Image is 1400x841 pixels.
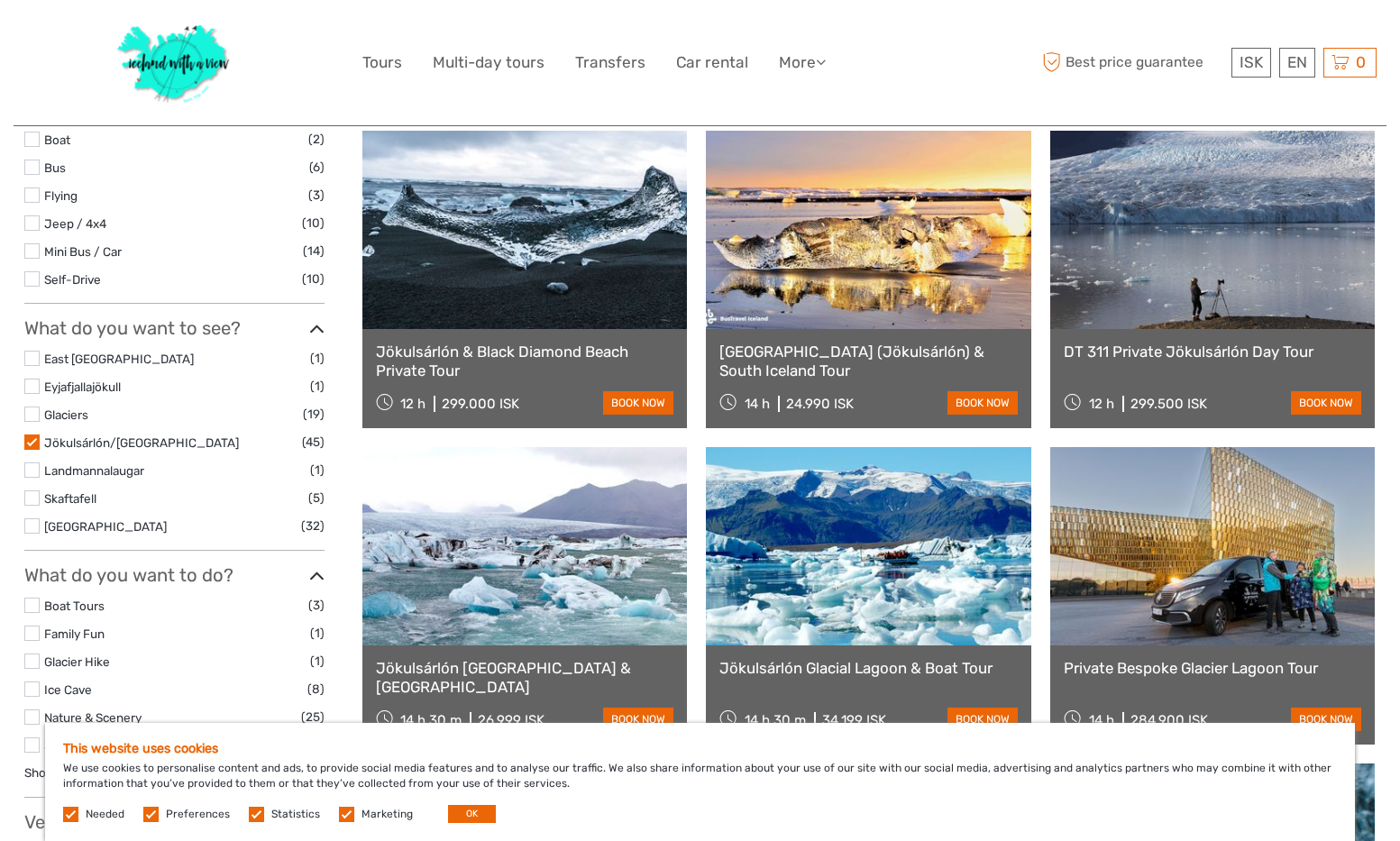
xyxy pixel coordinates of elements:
label: Preferences [166,807,230,822]
img: 1077-ca632067-b948-436b-9c7a-efe9894e108b_logo_big.jpg [108,14,240,112]
span: Best price guarantee [1039,48,1227,78]
span: 14 h [1089,712,1114,728]
label: Statistics [271,807,320,822]
span: 14 h 30 m [400,712,462,728]
a: [GEOGRAPHIC_DATA] (Jökulsárlón) & South Iceland Tour [719,343,1018,379]
span: (6) [309,157,325,178]
a: Nature & Scenery [44,710,142,725]
span: 14 h 30 m [745,712,806,728]
span: (32) [301,516,325,536]
div: We use cookies to personalise content and ads, to provide social media features and to analyse ou... [45,723,1355,841]
div: 26.999 ISK [478,712,544,728]
a: Jökulsárlón [GEOGRAPHIC_DATA] & [GEOGRAPHIC_DATA] [376,659,674,696]
a: Jeep / 4x4 [44,216,106,231]
a: Private Bespoke Glacier Lagoon Tour [1064,659,1362,677]
div: EN [1279,48,1315,78]
span: 14 h [745,396,770,412]
a: [GEOGRAPHIC_DATA] [44,519,167,534]
span: (2) [308,129,325,150]
a: Skaftafell [44,491,96,506]
h3: What do you want to see? [24,317,325,339]
div: 34.199 ISK [822,712,886,728]
a: More [779,50,826,76]
span: 0 [1353,53,1368,71]
a: Glaciers [44,407,88,422]
label: Needed [86,807,124,822]
div: 284.900 ISK [1130,712,1208,728]
span: (1) [310,623,325,644]
a: Ice Cave [44,682,92,697]
a: book now [947,391,1018,415]
a: book now [1291,708,1361,731]
h3: What do you want to do? [24,564,325,586]
button: Open LiveChat chat widget [207,28,229,50]
span: 12 h [400,396,425,412]
span: 12 h [1089,396,1114,412]
a: Bus [44,160,66,175]
span: (3) [308,185,325,206]
span: (1) [310,460,325,480]
div: 24.990 ISK [786,396,854,412]
span: ISK [1240,53,1263,71]
span: (14) [303,241,325,261]
a: book now [603,708,673,731]
div: 299.500 ISK [1130,396,1207,412]
div: 299.000 ISK [442,396,519,412]
span: (10) [302,269,325,289]
a: Tours [362,50,402,76]
span: (5) [308,488,325,508]
span: (1) [310,348,325,369]
a: Landmannalaugar [44,463,144,478]
a: Boat [44,133,70,147]
span: (8) [307,679,325,699]
a: Glacier Hike [44,654,110,669]
a: Eyjafjallajökull [44,379,121,394]
a: DT 311 Private Jökulsárlón Day Tour [1064,343,1362,361]
span: (19) [303,404,325,425]
h3: Verified Operators [24,811,325,833]
span: (45) [302,432,325,452]
label: Marketing [361,807,413,822]
span: (1) [310,651,325,672]
a: book now [947,708,1018,731]
a: Family Fun [44,626,105,641]
a: Transfers [575,50,645,76]
a: Jökulsárlón & Black Diamond Beach Private Tour [376,343,674,379]
a: Jökulsárlón/[GEOGRAPHIC_DATA] [44,435,239,450]
a: Flying [44,188,78,203]
span: (3) [308,595,325,616]
a: Boat Tours [44,599,105,613]
p: We're away right now. Please check back later! [25,32,204,46]
span: (10) [302,213,325,233]
a: East [GEOGRAPHIC_DATA] [44,352,194,366]
a: Snowmobile [44,738,114,753]
span: (25) [301,707,325,727]
a: Self-Drive [44,272,101,287]
a: Show all [24,765,70,780]
a: book now [603,391,673,415]
a: Multi-day tours [433,50,544,76]
a: book now [1291,391,1361,415]
a: Mini Bus / Car [44,244,122,259]
button: OK [448,805,496,823]
a: Car rental [676,50,748,76]
span: (1) [310,376,325,397]
a: Jökulsárlón Glacial Lagoon & Boat Tour [719,659,1018,677]
h5: This website uses cookies [63,741,1337,756]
